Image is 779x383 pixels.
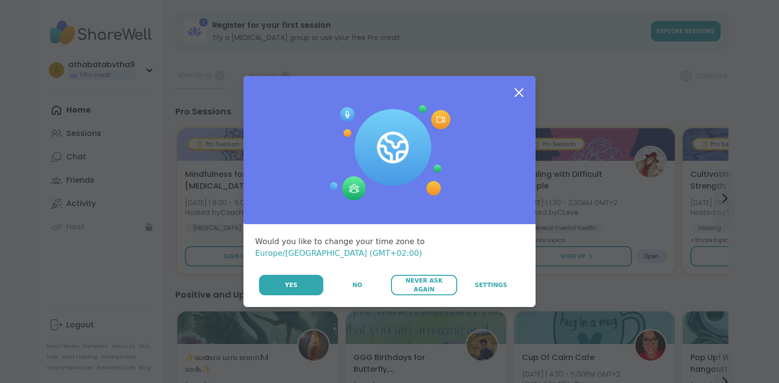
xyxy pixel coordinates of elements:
[285,281,297,289] span: Yes
[458,275,524,295] a: Settings
[396,276,452,294] span: Never Ask Again
[329,105,450,201] img: Session Experience
[475,281,507,289] span: Settings
[255,249,422,258] span: Europe/[GEOGRAPHIC_DATA] (GMT+02:00)
[259,275,323,295] button: Yes
[324,275,390,295] button: No
[391,275,457,295] button: Never Ask Again
[352,281,362,289] span: No
[255,236,524,259] div: Would you like to change your time zone to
